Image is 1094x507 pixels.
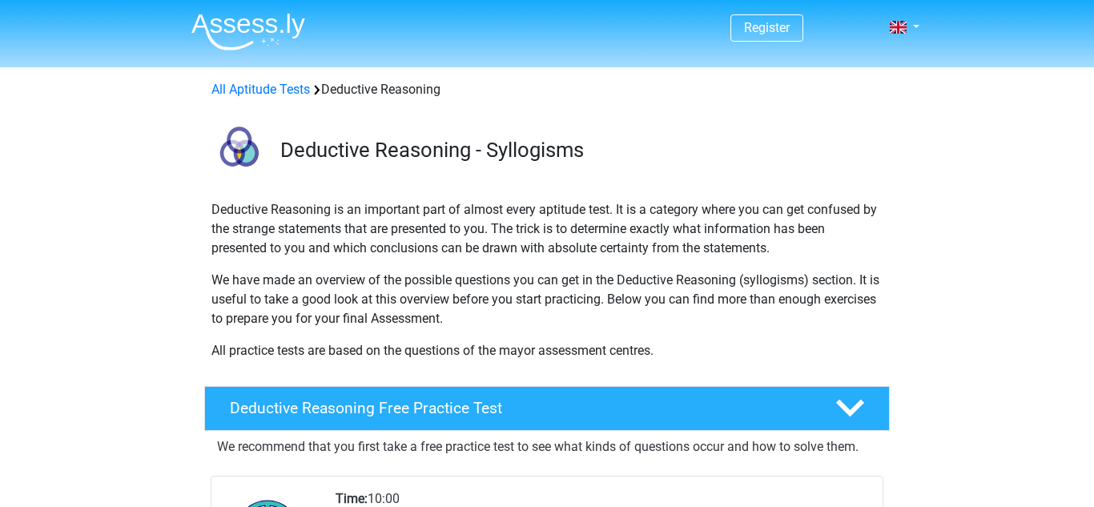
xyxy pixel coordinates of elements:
a: Deductive Reasoning Free Practice Test [198,386,896,431]
img: Assessly [191,13,305,50]
h3: Deductive Reasoning - Syllogisms [280,138,877,163]
p: Deductive Reasoning is an important part of almost every aptitude test. It is a category where yo... [211,200,883,258]
h4: Deductive Reasoning Free Practice Test [230,399,810,417]
p: We have made an overview of the possible questions you can get in the Deductive Reasoning (syllog... [211,271,883,328]
p: All practice tests are based on the questions of the mayor assessment centres. [211,341,883,360]
img: deductive reasoning [205,119,273,187]
b: Time: [336,491,368,506]
a: Register [744,20,790,35]
div: Deductive Reasoning [205,80,889,99]
p: We recommend that you first take a free practice test to see what kinds of questions occur and ho... [217,437,877,457]
a: All Aptitude Tests [211,82,310,97]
